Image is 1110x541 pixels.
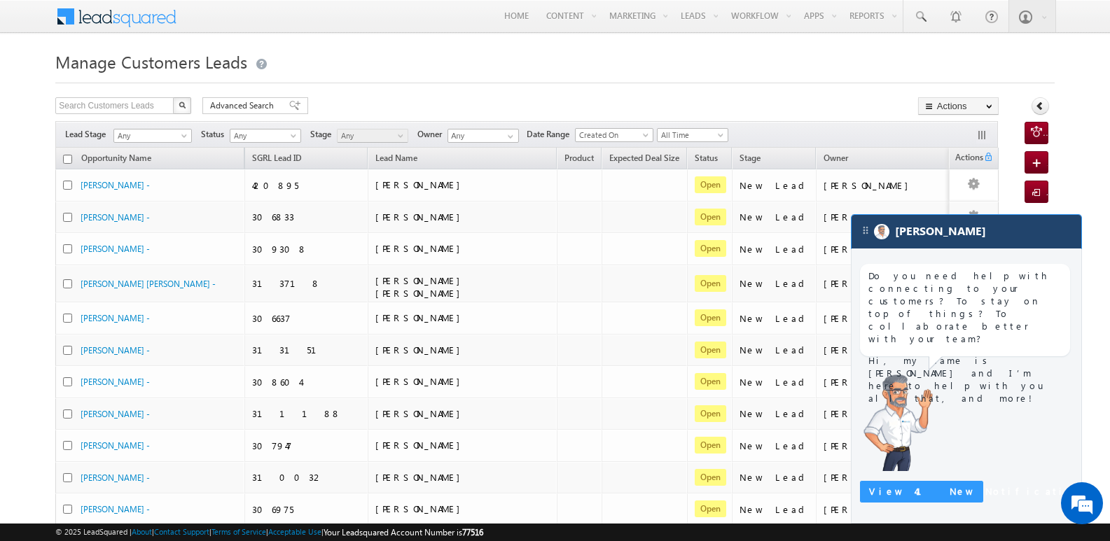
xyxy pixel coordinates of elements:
span: Carter [895,225,986,238]
span: Stage [740,153,761,163]
a: [PERSON_NAME] - [81,440,150,451]
span: All Time [658,129,724,141]
span: Lead Name [368,150,424,169]
div: [PERSON_NAME] [PERSON_NAME] [824,440,964,452]
a: Created On [575,128,653,142]
span: Created On [576,129,648,141]
a: Opportunity Name [74,150,158,169]
span: Open [695,275,726,292]
span: Any [114,129,187,142]
span: [PERSON_NAME] [375,242,467,254]
span: Expected Deal Size [609,153,679,163]
span: Open [695,500,726,517]
a: [PERSON_NAME] - [81,212,150,223]
span: Open [695,373,726,390]
a: [PERSON_NAME] - [81,409,150,419]
a: [PERSON_NAME] - [81,504,150,514]
span: [PERSON_NAME] [375,503,467,514]
div: New Lead [740,344,810,356]
span: Actions [950,150,983,168]
div: 313151 [252,344,361,356]
span: Stage [310,128,337,141]
div: Minimize live chat window [230,7,263,41]
div: [PERSON_NAME] [824,179,964,192]
div: [PERSON_NAME] [PERSON_NAME] [824,503,964,516]
img: d_60004797649_company_0_60004797649 [24,73,59,92]
span: [PERSON_NAME] [PERSON_NAME] [375,274,467,299]
div: [PERSON_NAME] [PERSON_NAME] [824,344,964,356]
div: carter-dragCarter[PERSON_NAME]Do you need help with connecting to your customers? To stay on top ... [851,214,1082,524]
p: Do you need help with connecting to your customers? To stay on top of things? To collaborate bett... [868,269,1062,345]
div: New Lead [740,211,810,223]
input: Check all records [63,155,72,164]
span: © 2025 LeadSquared | | | | | [55,526,483,539]
div: Chat with us now [73,73,235,92]
span: [PERSON_NAME] [375,344,467,356]
div: [PERSON_NAME] [PERSON_NAME] [824,471,964,484]
div: New Lead [740,243,810,255]
a: Show All Items [500,129,518,143]
a: [PERSON_NAME] [PERSON_NAME] - [81,279,216,289]
a: Acceptable Use [268,527,321,536]
div: 313718 [252,277,361,290]
span: Owner [417,128,448,141]
span: Opportunity Name [81,153,151,163]
div: [PERSON_NAME] [PERSON_NAME] [824,277,964,290]
div: [PERSON_NAME] [PERSON_NAME] [824,376,964,388]
img: carter-drag [860,225,871,236]
div: 307947 [252,440,361,452]
img: carter [860,372,937,471]
div: [PERSON_NAME] [PERSON_NAME] [824,243,964,255]
a: Contact Support [154,527,209,536]
a: Stage [733,150,768,169]
div: New Lead [740,376,810,388]
span: Any [338,129,404,142]
a: Status [688,150,725,169]
textarea: Type your message and hit 'Enter' [18,129,256,419]
span: Manage Customers Leads [55,50,247,73]
div: 306637 [252,312,361,325]
div: [PERSON_NAME] [PERSON_NAME] [824,312,964,325]
span: Product [564,153,594,163]
span: [PERSON_NAME] [375,178,467,190]
span: Open [695,176,726,193]
a: [PERSON_NAME] - [81,313,150,323]
span: Status [201,128,230,141]
div: New Lead [740,407,810,420]
span: Advanced Search [210,99,278,112]
a: SGRL Lead ID [245,150,309,169]
span: [PERSON_NAME] [375,375,467,387]
img: Search [179,101,186,108]
em: Start Chat [190,431,254,450]
a: About [132,527,152,536]
div: [PERSON_NAME] [PERSON_NAME] [824,211,964,223]
span: Open [695,405,726,422]
img: Carter [874,224,889,239]
div: New Lead [740,440,810,452]
a: [PERSON_NAME] - [81,244,150,254]
div: 306833 [252,211,361,223]
div: 306975 [252,503,361,516]
span: SGRL Lead ID [252,153,302,163]
span: Open [695,342,726,358]
a: Any [230,129,301,143]
div: 311188 [252,407,361,420]
a: Terms of Service [211,527,266,536]
span: [PERSON_NAME] [375,311,467,323]
span: Open [695,209,726,225]
span: Open [695,309,726,326]
div: New Lead [740,312,810,325]
button: Actions [918,97,999,115]
a: [PERSON_NAME] - [81,472,150,483]
a: Expected Deal Size [602,150,686,169]
div: 310032 [252,471,361,484]
div: New Lead [740,503,810,516]
input: Type to Search [448,129,519,143]
div: New Lead [740,179,810,192]
span: 77516 [462,527,483,538]
span: [PERSON_NAME] [375,471,467,483]
span: [PERSON_NAME] [375,211,467,223]
span: Lead Stage [65,128,111,141]
span: Your Leadsquared Account Number is [324,527,483,538]
div: 420895 [252,179,361,192]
